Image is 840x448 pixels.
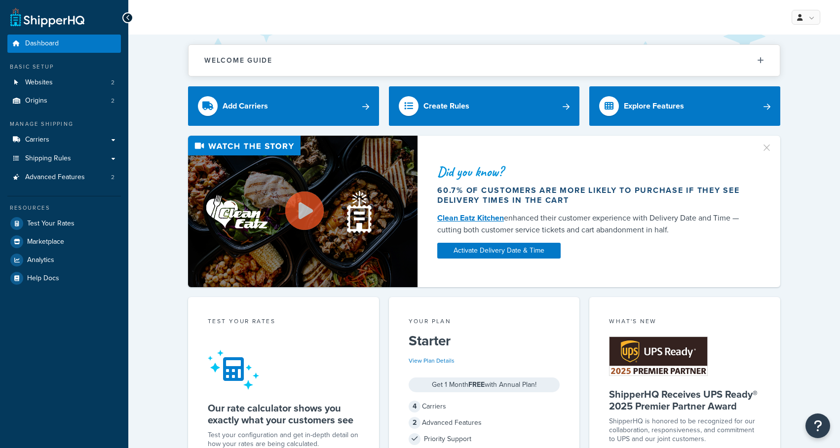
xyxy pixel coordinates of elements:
a: Carriers [7,131,121,149]
span: Dashboard [25,39,59,48]
a: Advanced Features2 [7,168,121,187]
div: Explore Features [624,99,684,113]
a: Explore Features [589,86,780,126]
a: View Plan Details [409,356,455,365]
div: Create Rules [423,99,469,113]
a: Activate Delivery Date & Time [437,243,561,259]
h2: Welcome Guide [204,57,272,64]
div: Get 1 Month with Annual Plan! [409,377,560,392]
div: What's New [609,317,761,328]
div: 60.7% of customers are more likely to purchase if they see delivery times in the cart [437,186,749,205]
span: 4 [409,401,420,412]
a: Create Rules [389,86,580,126]
a: Origins2 [7,92,121,110]
a: Shipping Rules [7,149,121,168]
span: 2 [111,97,115,105]
span: Help Docs [27,274,59,283]
div: Advanced Features [409,416,560,430]
a: Clean Eatz Kitchen [437,212,504,224]
div: Test your rates [208,317,359,328]
a: Dashboard [7,35,121,53]
h5: Our rate calculator shows you exactly what your customers see [208,402,359,426]
div: Manage Shipping [7,120,121,128]
div: Did you know? [437,165,749,179]
button: Welcome Guide [189,45,780,76]
button: Open Resource Center [805,413,830,438]
a: Help Docs [7,269,121,287]
li: Advanced Features [7,168,121,187]
a: Websites2 [7,74,121,92]
li: Origins [7,92,121,110]
div: Your Plan [409,317,560,328]
li: Websites [7,74,121,92]
div: enhanced their customer experience with Delivery Date and Time — cutting both customer service ti... [437,212,749,236]
span: Analytics [27,256,54,264]
span: 2 [409,417,420,429]
span: Websites [25,78,53,87]
p: ShipperHQ is honored to be recognized for our collaboration, responsiveness, and commitment to UP... [609,417,761,444]
span: 2 [111,173,115,182]
span: Marketplace [27,238,64,246]
span: Advanced Features [25,173,85,182]
h5: ShipperHQ Receives UPS Ready® 2025 Premier Partner Award [609,388,761,412]
span: Shipping Rules [25,154,71,163]
span: Test Your Rates [27,220,75,228]
div: Priority Support [409,432,560,446]
div: Resources [7,204,121,212]
span: 2 [111,78,115,87]
img: Video thumbnail [188,136,418,287]
a: Analytics [7,251,121,269]
span: Carriers [25,136,49,144]
strong: FREE [468,379,485,390]
a: Marketplace [7,233,121,251]
div: Add Carriers [223,99,268,113]
a: Test Your Rates [7,215,121,232]
div: Basic Setup [7,63,121,71]
a: Add Carriers [188,86,379,126]
div: Carriers [409,400,560,413]
span: Origins [25,97,47,105]
h5: Starter [409,333,560,349]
